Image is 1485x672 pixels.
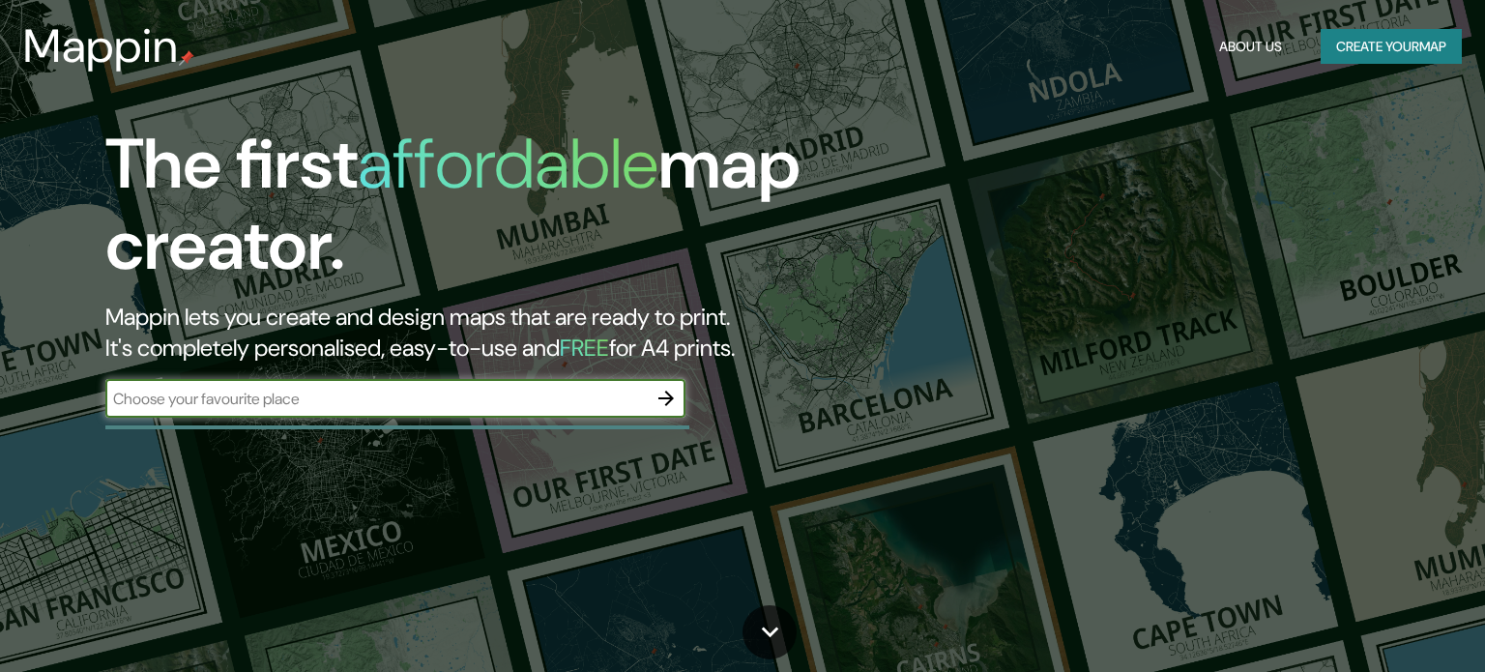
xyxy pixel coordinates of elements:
h2: Mappin lets you create and design maps that are ready to print. It's completely personalised, eas... [105,302,848,364]
button: Create yourmap [1321,29,1462,65]
img: mappin-pin [179,50,194,66]
button: About Us [1211,29,1290,65]
h3: Mappin [23,19,179,73]
h1: The first map creator. [105,124,848,302]
h5: FREE [560,333,609,363]
h1: affordable [358,119,658,209]
input: Choose your favourite place [105,388,647,410]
